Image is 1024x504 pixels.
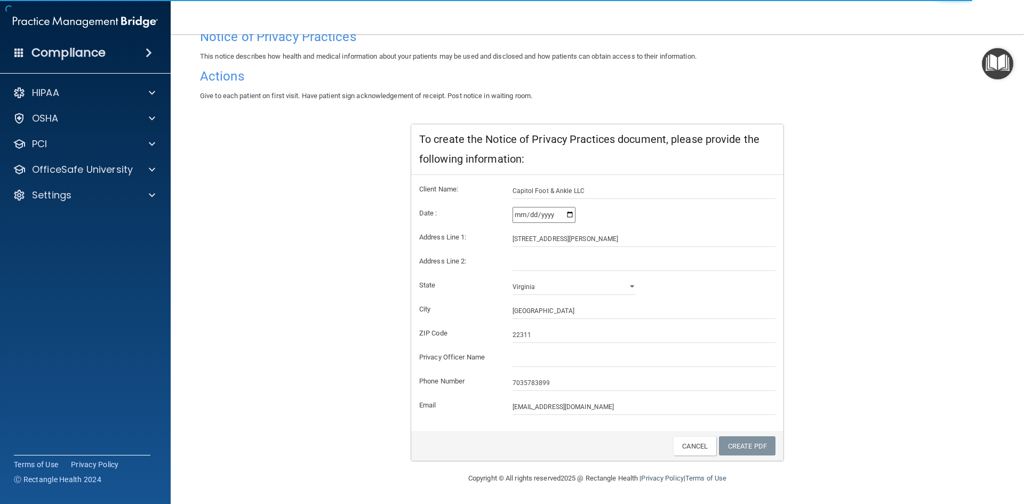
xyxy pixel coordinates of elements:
label: ZIP Code [411,327,505,340]
h4: Actions [200,69,995,83]
a: Terms of Use [14,459,58,470]
label: Date : [411,207,505,220]
a: Create PDF [719,436,775,456]
a: Settings [13,189,155,202]
label: State [411,279,505,292]
p: OSHA [32,112,59,125]
p: Settings [32,189,71,202]
h4: Compliance [31,45,106,60]
a: OSHA [13,112,155,125]
button: Open Resource Center [982,48,1013,79]
div: To create the Notice of Privacy Practices document, please provide the following information: [411,124,783,175]
img: PMB logo [13,11,158,33]
label: City [411,303,505,316]
label: Address Line 2: [411,255,505,268]
a: Terms of Use [685,474,726,482]
span: Give to each patient on first visit. Have patient sign acknowledgement of receipt. Post notice in... [200,92,532,100]
div: Copyright © All rights reserved 2025 @ Rectangle Health | | [403,461,792,495]
p: HIPAA [32,86,59,99]
input: _____ [513,327,776,343]
a: Privacy Policy [641,474,683,482]
label: Privacy Officer Name [411,351,505,364]
a: OfficeSafe University [13,163,155,176]
label: Phone Number [411,375,505,388]
span: Ⓒ Rectangle Health 2024 [14,474,101,485]
a: PCI [13,138,155,150]
label: Address Line 1: [411,231,505,244]
a: HIPAA [13,86,155,99]
label: Client Name: [411,183,505,196]
h4: Notice of Privacy Practices [200,30,995,44]
p: OfficeSafe University [32,163,133,176]
a: Cancel [673,436,716,456]
label: Email [411,399,505,412]
p: PCI [32,138,47,150]
a: Privacy Policy [71,459,119,470]
span: This notice describes how health and medical information about your patients may be used and disc... [200,52,697,60]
